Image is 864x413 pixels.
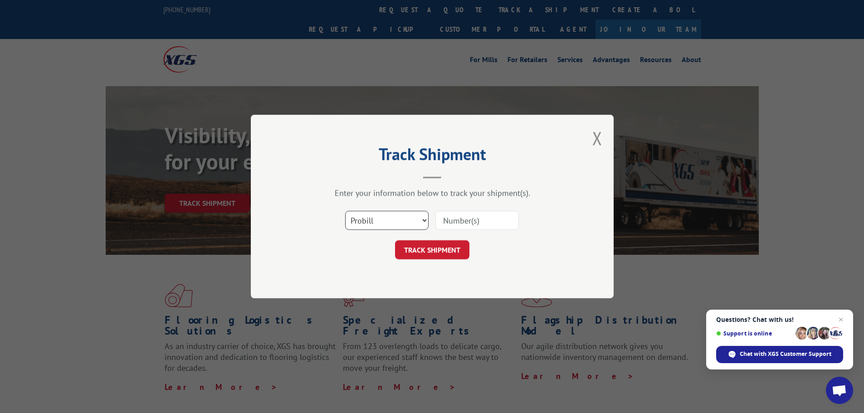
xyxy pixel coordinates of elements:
[716,330,792,337] span: Support is online
[835,314,846,325] span: Close chat
[435,211,519,230] input: Number(s)
[716,346,843,363] div: Chat with XGS Customer Support
[395,240,469,259] button: TRACK SHIPMENT
[592,126,602,150] button: Close modal
[296,148,568,165] h2: Track Shipment
[740,350,831,358] span: Chat with XGS Customer Support
[826,377,853,404] div: Open chat
[296,188,568,198] div: Enter your information below to track your shipment(s).
[716,316,843,323] span: Questions? Chat with us!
